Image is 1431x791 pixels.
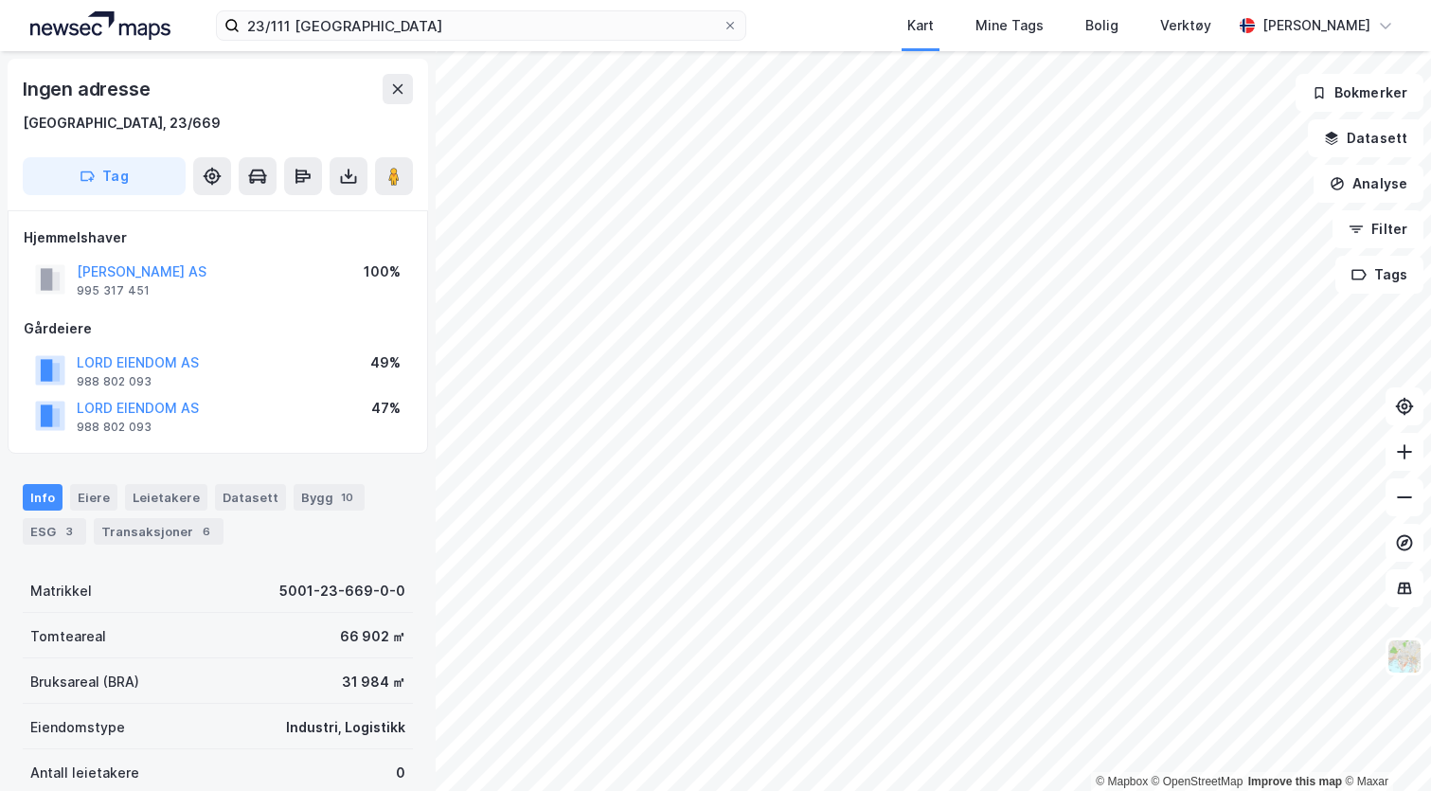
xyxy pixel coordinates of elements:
[30,671,139,693] div: Bruksareal (BRA)
[240,11,723,40] input: Søk på adresse, matrikkel, gårdeiere, leietakere eller personer
[1333,210,1423,248] button: Filter
[1262,14,1370,37] div: [PERSON_NAME]
[60,522,79,541] div: 3
[1096,775,1148,788] a: Mapbox
[77,420,152,435] div: 988 802 093
[1308,119,1423,157] button: Datasett
[30,716,125,739] div: Eiendomstype
[23,74,153,104] div: Ingen adresse
[1152,775,1243,788] a: OpenStreetMap
[94,518,224,545] div: Transaksjoner
[24,317,412,340] div: Gårdeiere
[364,261,401,283] div: 100%
[337,488,357,507] div: 10
[1336,700,1431,791] iframe: Chat Widget
[370,351,401,374] div: 49%
[342,671,405,693] div: 31 984 ㎡
[215,484,286,511] div: Datasett
[340,625,405,648] div: 66 902 ㎡
[24,226,412,249] div: Hjemmelshaver
[23,518,86,545] div: ESG
[396,762,405,784] div: 0
[77,374,152,389] div: 988 802 093
[197,522,216,541] div: 6
[975,14,1044,37] div: Mine Tags
[30,11,170,40] img: logo.a4113a55bc3d86da70a041830d287a7e.svg
[125,484,207,511] div: Leietakere
[70,484,117,511] div: Eiere
[77,283,150,298] div: 995 317 451
[1160,14,1211,37] div: Verktøy
[30,580,92,602] div: Matrikkel
[279,580,405,602] div: 5001-23-669-0-0
[907,14,934,37] div: Kart
[1085,14,1118,37] div: Bolig
[30,762,139,784] div: Antall leietakere
[1336,700,1431,791] div: Kontrollprogram for chat
[30,625,106,648] div: Tomteareal
[1248,775,1342,788] a: Improve this map
[371,397,401,420] div: 47%
[23,157,186,195] button: Tag
[23,112,221,135] div: [GEOGRAPHIC_DATA], 23/669
[1386,638,1422,674] img: Z
[1296,74,1423,112] button: Bokmerker
[1335,256,1423,294] button: Tags
[294,484,365,511] div: Bygg
[23,484,63,511] div: Info
[1314,165,1423,203] button: Analyse
[286,716,405,739] div: Industri, Logistikk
